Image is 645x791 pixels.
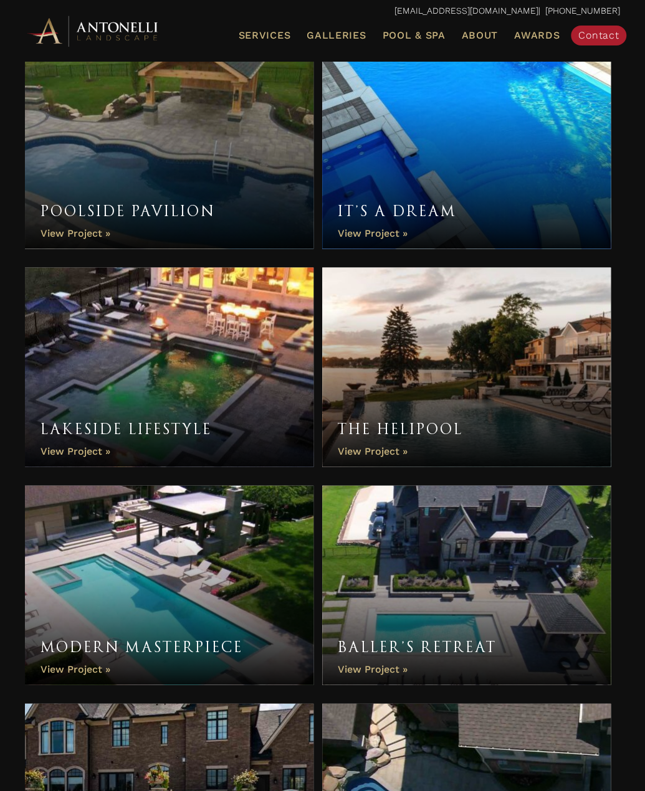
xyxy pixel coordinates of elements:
[456,27,503,44] a: About
[238,31,290,40] span: Services
[509,27,565,44] a: Awards
[233,27,295,44] a: Services
[25,14,162,48] img: Antonelli Horizontal Logo
[514,29,560,41] span: Awards
[302,27,371,44] a: Galleries
[382,29,445,41] span: Pool & Spa
[461,31,498,40] span: About
[25,3,620,19] p: | [PHONE_NUMBER]
[377,27,450,44] a: Pool & Spa
[578,29,619,41] span: Contact
[307,29,366,41] span: Galleries
[571,26,626,45] a: Contact
[394,6,538,16] a: [EMAIL_ADDRESS][DOMAIN_NAME]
